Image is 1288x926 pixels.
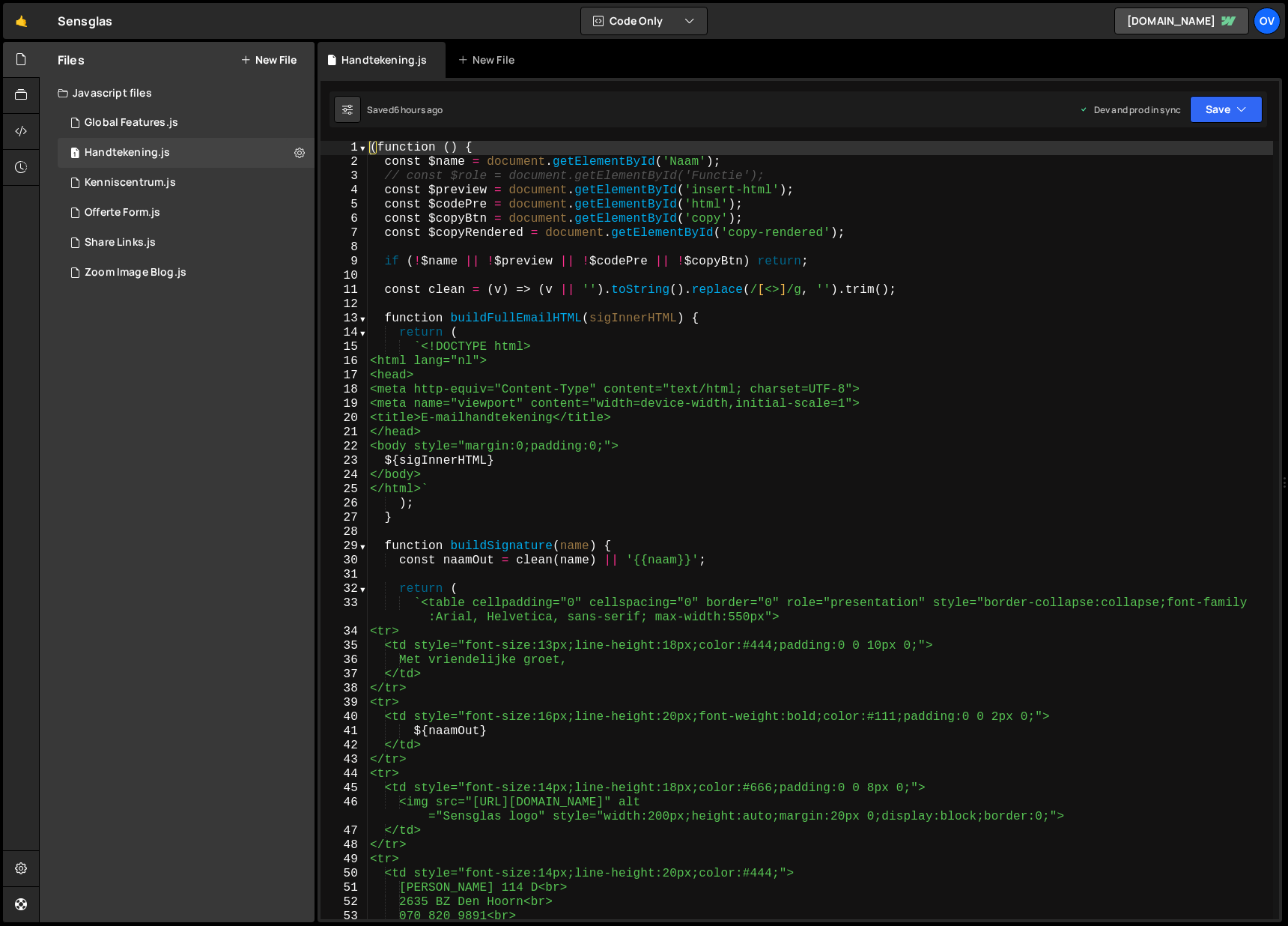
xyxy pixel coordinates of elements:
div: Dev and prod in sync [1079,103,1181,116]
div: 15490/44527.js [58,258,315,288]
div: Offerte Form.js [85,206,160,220]
div: Javascript files [40,78,315,108]
div: 6 [321,212,368,226]
div: 14 [321,326,368,340]
div: 15490/40893.js [58,168,315,198]
div: 29 [321,539,368,554]
button: Save [1190,96,1263,123]
div: 37 [321,668,368,682]
div: Zoom Image Blog.js [85,266,186,279]
div: 13 [321,312,368,326]
div: 10 [321,269,368,283]
div: 16 [321,354,368,369]
div: Global Features.js [85,116,178,130]
div: 26 [321,497,368,511]
div: 52 [321,895,368,910]
div: Kenniscentrum.js [85,176,176,190]
a: Ov [1254,7,1281,34]
div: 15490/40875.js [58,108,315,138]
div: 24 [321,468,368,482]
div: 48 [321,838,368,853]
div: 5 [321,198,368,212]
div: 12 [321,297,368,312]
div: 30 [321,554,368,568]
div: 3 [321,169,368,184]
div: Sensglas [58,12,112,30]
div: 39 [321,696,368,710]
div: 49 [321,853,368,867]
div: 28 [321,525,368,539]
div: 7 [321,226,368,240]
div: 2 [321,155,368,169]
div: 50 [321,867,368,881]
div: Handtekening.js [341,52,427,67]
div: 46 [321,796,368,824]
span: 1 [70,148,79,160]
div: 23 [321,454,368,468]
div: 17 [321,369,368,383]
button: New File [240,54,297,66]
button: Code Only [581,7,707,34]
div: 35 [321,639,368,653]
div: 20 [321,411,368,426]
div: Share Links.js [85,236,156,249]
div: New File [458,52,520,67]
div: 25 [321,482,368,497]
div: 8 [321,240,368,255]
div: Saved [367,103,443,116]
div: 31 [321,568,368,582]
a: [DOMAIN_NAME] [1114,7,1249,34]
div: 15 [321,340,368,354]
div: 36 [321,653,368,668]
div: 4 [321,184,368,198]
div: 32 [321,582,368,596]
div: 15490/44023.js [58,228,315,258]
div: 1 [321,141,368,155]
div: 41 [321,724,368,739]
div: 27 [321,511,368,525]
div: 18 [321,383,368,397]
div: 47 [321,824,368,838]
div: 6 hours ago [394,103,443,116]
div: 19 [321,397,368,411]
h2: Files [58,52,85,68]
div: 40 [321,710,368,724]
div: 11 [321,283,368,297]
div: 51 [321,881,368,895]
div: 53 [321,910,368,924]
div: 44 [321,767,368,781]
div: 21 [321,426,368,440]
div: 33 [321,596,368,625]
div: Handtekening.js [85,146,170,160]
div: 45 [321,781,368,796]
div: 43 [321,753,368,767]
div: 22 [321,440,368,454]
div: 38 [321,682,368,696]
div: 42 [321,739,368,753]
a: 🤙 [3,3,40,39]
div: 15490/45629.js [58,138,315,168]
div: 34 [321,625,368,639]
div: 15490/42494.js [58,198,315,228]
div: 9 [321,255,368,269]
